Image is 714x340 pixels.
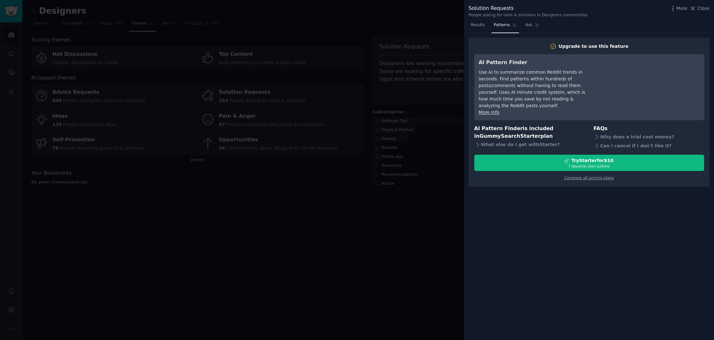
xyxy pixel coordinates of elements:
[475,164,704,168] div: 7 days trial, then $ 29 /mo
[676,5,688,12] span: More
[469,20,487,33] a: Results
[479,69,595,109] div: Use AI to summarize common Reddit trends in seconds. Find patterns within hundreds of posts/comme...
[670,5,688,12] button: More
[697,5,710,12] span: Close
[526,22,533,28] span: Ask
[604,59,700,107] iframe: YouTube video player
[594,132,704,141] div: Why does a trial cost money?
[471,22,485,28] span: Results
[474,155,704,171] button: TryStarterfor$107 daystrial, then $29/mo
[523,20,542,33] a: Ask
[571,157,613,164] div: Try Starter for $10
[559,43,629,50] div: Upgrade to use this feature
[479,110,499,115] a: More info
[469,12,588,18] div: People asking for tools & solutions in Designers communities
[479,59,595,67] h3: AI Pattern Finder
[474,125,585,140] h3: AI Pattern Finder is included in plan
[594,125,704,133] h3: FAQs
[479,133,540,139] span: GummySearch Starter
[469,4,588,12] div: Solution Requests
[594,141,704,150] div: Can I cancel if I don't like it?
[564,176,614,180] a: Compare all pricing plans
[474,140,585,149] div: What else do I get with Starter ?
[494,22,510,28] span: Patterns
[492,20,519,33] a: Patterns
[689,5,710,12] button: Close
